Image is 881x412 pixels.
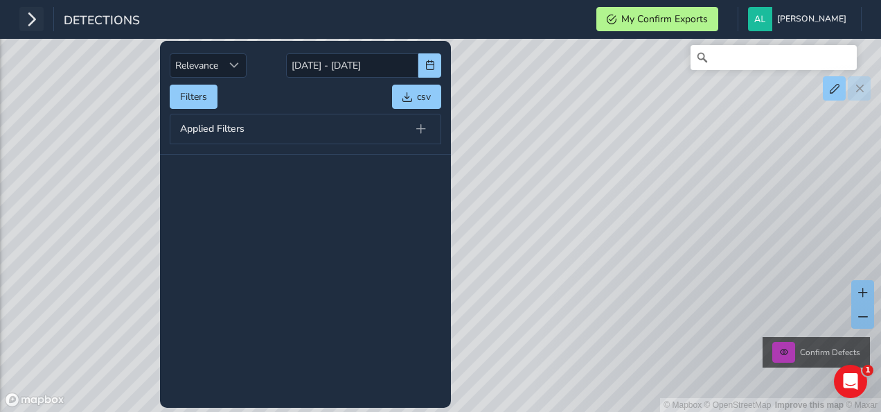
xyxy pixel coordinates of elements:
[834,365,867,398] iframe: Intercom live chat
[621,12,708,26] span: My Confirm Exports
[170,85,217,109] button: Filters
[777,7,846,31] span: [PERSON_NAME]
[392,85,441,109] button: csv
[64,12,140,31] span: Detections
[170,54,223,77] span: Relevance
[691,45,857,70] input: Search
[862,365,873,376] span: 1
[800,347,860,358] span: Confirm Defects
[417,90,431,103] span: csv
[180,124,244,134] span: Applied Filters
[596,7,718,31] button: My Confirm Exports
[748,7,772,31] img: diamond-layout
[223,54,246,77] div: Sort by Date
[748,7,851,31] button: [PERSON_NAME]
